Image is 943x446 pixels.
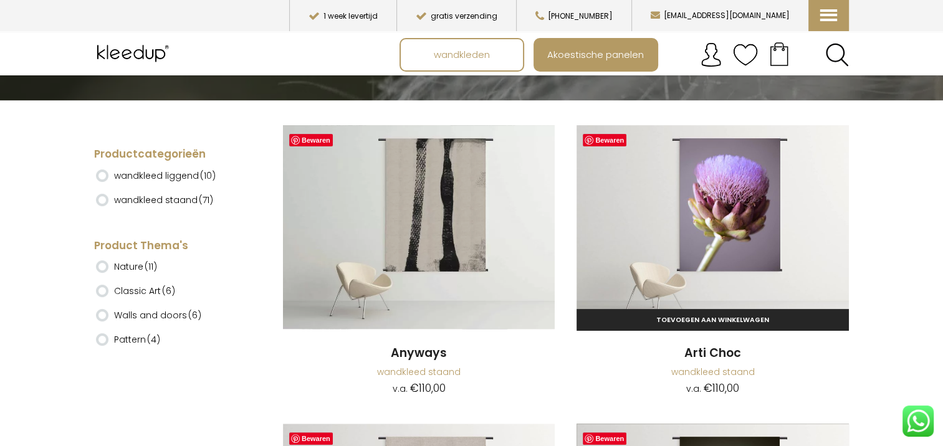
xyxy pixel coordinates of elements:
[686,382,701,395] span: v.a.
[577,345,848,362] a: Arti Choc
[733,42,758,67] img: verlanglijstje.svg
[199,194,213,206] span: (71)
[114,305,201,326] label: Walls and doors
[289,134,333,146] a: Bewaren
[410,381,446,396] bdi: 110,00
[114,280,175,301] label: Classic Art
[283,345,555,362] a: Anyways
[94,38,175,69] img: Kleedup
[577,125,848,329] img: Arti Choc
[200,169,216,182] span: (10)
[114,256,157,277] label: Nature
[188,309,201,321] span: (6)
[535,39,657,70] a: Akoestische panelen
[704,381,739,396] bdi: 110,00
[114,165,216,186] label: wandkleed liggend
[427,42,497,66] span: wandkleden
[825,43,849,67] a: Search
[540,42,651,66] span: Akoestische panelen
[583,432,626,445] a: Bewaren
[401,39,523,70] a: wandkleden
[393,382,408,395] span: v.a.
[410,381,419,396] span: €
[283,125,555,331] a: Anyways
[377,366,461,378] a: wandkleed staand
[671,366,754,378] a: wandkleed staand
[147,333,160,346] span: (4)
[94,147,245,162] h4: Productcategorieën
[583,134,626,146] a: Bewaren
[577,309,848,331] a: Toevoegen aan winkelwagen: “Arti Choc“
[704,381,712,396] span: €
[162,285,175,297] span: (6)
[283,125,555,329] img: Anyways
[114,189,213,211] label: wandkleed staand
[94,239,245,254] h4: Product Thema's
[758,38,800,69] a: Your cart
[400,38,858,72] nav: Main menu
[289,432,333,445] a: Bewaren
[114,329,160,350] label: Pattern
[699,42,724,67] img: account.svg
[145,260,157,273] span: (11)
